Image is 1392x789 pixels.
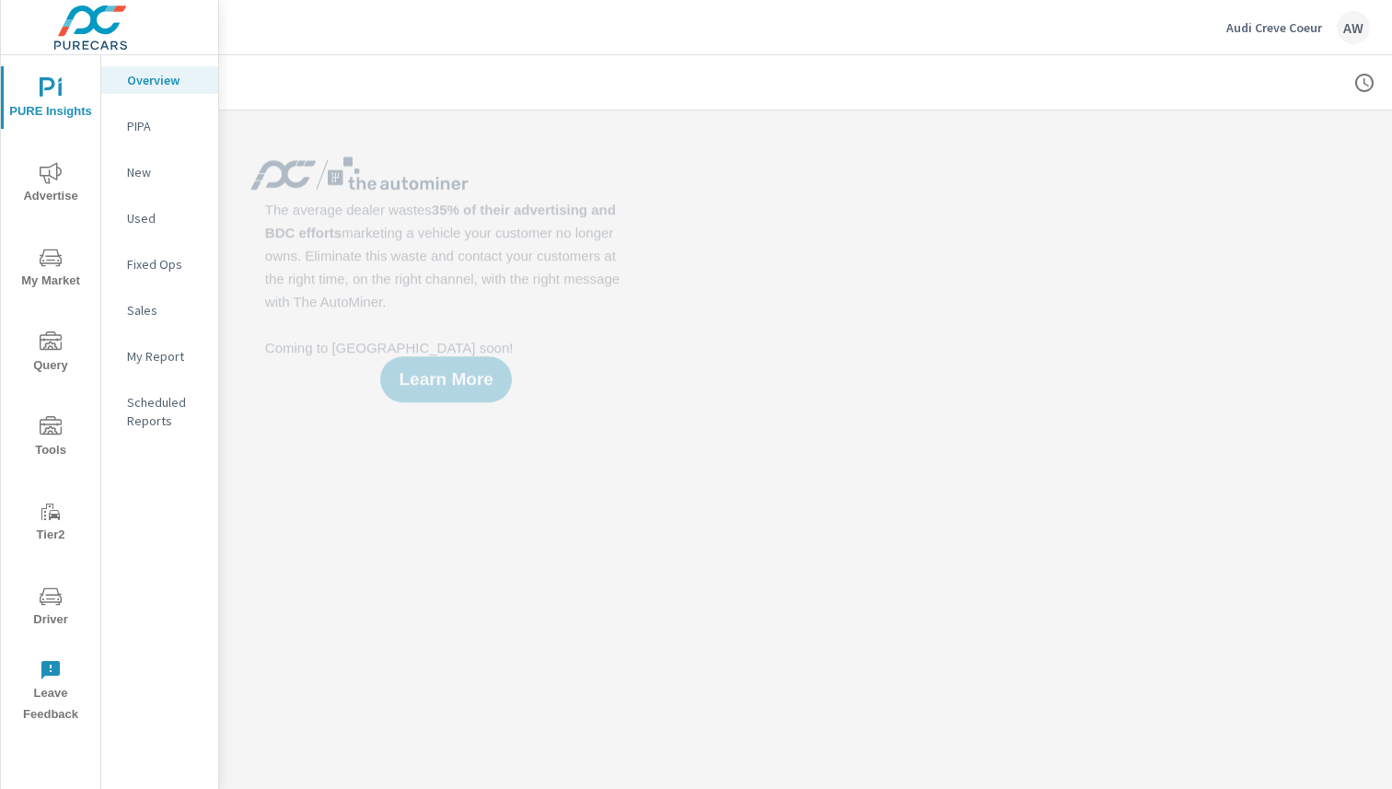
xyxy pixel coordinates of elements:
[127,163,203,181] p: New
[127,301,203,319] p: Sales
[6,331,95,377] span: Query
[101,296,218,324] div: Sales
[6,162,95,207] span: Advertise
[6,659,95,725] span: Leave Feedback
[6,501,95,546] span: Tier2
[101,342,218,370] div: My Report
[101,158,218,186] div: New
[127,117,203,135] p: PIPA
[380,356,511,402] button: Learn More
[101,204,218,232] div: Used
[6,416,95,461] span: Tools
[127,209,203,227] p: Used
[127,393,203,430] p: Scheduled Reports
[6,247,95,292] span: My Market
[127,71,203,89] p: Overview
[127,347,203,365] p: My Report
[1,55,100,733] div: nav menu
[1226,19,1322,36] p: Audi Creve Coeur
[101,389,218,435] div: Scheduled Reports
[6,586,95,631] span: Driver
[6,77,95,122] span: PURE Insights
[101,112,218,140] div: PIPA
[399,371,493,388] span: Learn More
[101,250,218,278] div: Fixed Ops
[1337,11,1370,44] div: AW
[127,255,203,273] p: Fixed Ops
[101,66,218,94] div: Overview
